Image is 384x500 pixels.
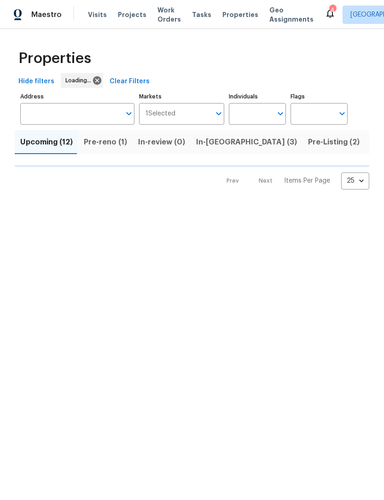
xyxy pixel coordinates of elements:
[329,6,336,15] div: 4
[18,76,54,87] span: Hide filters
[196,136,297,149] span: In-[GEOGRAPHIC_DATA] (3)
[157,6,181,24] span: Work Orders
[341,169,369,193] div: 25
[61,73,103,88] div: Loading...
[274,107,287,120] button: Open
[212,107,225,120] button: Open
[229,94,286,99] label: Individuals
[88,10,107,19] span: Visits
[20,94,134,99] label: Address
[222,10,258,19] span: Properties
[218,172,369,190] nav: Pagination Navigation
[110,76,150,87] span: Clear Filters
[31,10,62,19] span: Maestro
[15,73,58,90] button: Hide filters
[18,54,91,63] span: Properties
[84,136,127,149] span: Pre-reno (1)
[192,11,211,18] span: Tasks
[145,110,175,118] span: 1 Selected
[122,107,135,120] button: Open
[139,94,225,99] label: Markets
[291,94,348,99] label: Flags
[118,10,146,19] span: Projects
[138,136,185,149] span: In-review (0)
[284,176,330,185] p: Items Per Page
[20,136,73,149] span: Upcoming (12)
[106,73,153,90] button: Clear Filters
[269,6,314,24] span: Geo Assignments
[308,136,360,149] span: Pre-Listing (2)
[336,107,349,120] button: Open
[65,76,95,85] span: Loading...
